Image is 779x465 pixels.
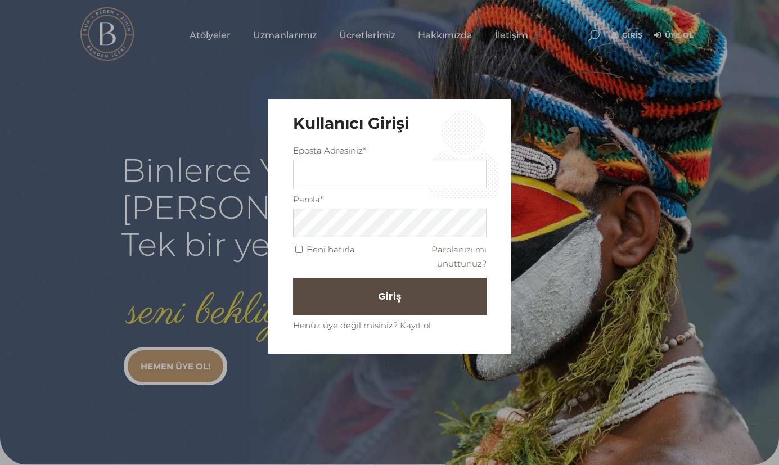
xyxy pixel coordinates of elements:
label: Eposta Adresiniz* [293,143,366,157]
a: Parolanızı mı unuttunuz? [431,244,487,269]
label: Beni hatırla [307,242,355,256]
label: Parola* [293,192,323,206]
span: Giriş [378,287,401,306]
h3: Kullanıcı Girişi [293,114,487,133]
button: Giriş [293,278,487,315]
a: Kayıt ol [400,320,431,331]
span: Henüz üye değil misiniz? [293,320,398,331]
input: Üç veya daha fazla karakter [293,160,487,188]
